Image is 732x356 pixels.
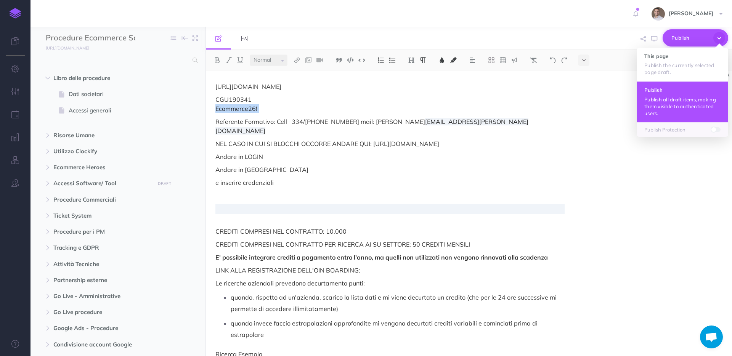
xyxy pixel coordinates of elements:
[215,117,565,135] p: Referente Formativo: Cell_ 334/[PHONE_NUMBER] mail: [PERSON_NAME]
[438,57,445,63] img: Text color button
[53,308,150,317] span: Go Live procedure
[155,179,174,188] button: DRAFT
[215,165,565,174] p: Andare in [GEOGRAPHIC_DATA]
[561,57,568,63] img: Redo
[53,292,150,301] span: Go Live - Amministrative
[215,240,565,249] p: CREDITI COMPRESI NEL CONTRATTO PER RICERCA AI SU SETTORE: 50 CREDITI MENSILI
[358,57,365,63] img: Inline code button
[30,44,97,51] a: [URL][DOMAIN_NAME]
[530,57,537,63] img: Clear styles button
[10,8,21,19] img: logo-mark.svg
[53,260,150,269] span: Attività Tecniche
[377,57,384,63] img: Ordered list button
[215,82,565,91] p: [URL][DOMAIN_NAME]
[215,105,257,112] span: Ecommerce26!
[53,179,150,188] span: Accessi Software/ Tool
[637,48,728,81] button: This page Publish the currently selected page draft.
[215,253,548,261] strong: E' possibile integrare crediti a pagamento entro l'anno, ma quelli non utilizzati non vengono rin...
[663,29,728,47] button: Publish
[644,96,721,117] p: Publish all draft items, making them visible to authenticated users.
[644,53,721,59] h4: This page
[46,45,89,51] small: [URL][DOMAIN_NAME]
[214,57,221,63] img: Bold button
[53,74,150,83] span: Libro delle procedure
[644,87,721,93] h4: Publish
[231,318,565,340] p: quando invece faccio estrapolazioni approfondite mi vengono decurtati crediti variabili e cominci...
[231,292,565,314] p: quando, rispetto ad un'azienda, scarico la lista dati e mi viene decurtato un credito (che per le...
[700,326,723,348] a: Aprire la chat
[671,32,710,44] span: Publish
[215,95,565,113] p: CGU190341
[316,57,323,63] img: Add video button
[215,266,565,275] p: LINK ALLA REGISTRAZIONE DELL'OIN BOARDING:
[419,57,426,63] img: Paragraph button
[53,227,150,236] span: Procedure per i PM
[215,279,565,288] p: Le ricerche aziendali prevedono decurtamento punti:
[53,147,150,156] span: Utilizzo Clockify
[347,57,354,63] img: Code block button
[408,57,415,63] img: Headings dropdown button
[53,340,150,349] span: Condivisione account Google
[215,178,565,187] p: e inserire credenziali
[644,126,721,133] p: Publish Protection
[215,139,565,148] p: NEL CASO IN CUI SI BLOCCHI OCCORRE ANDARE QUI: [URL][DOMAIN_NAME]
[389,57,396,63] img: Unordered list button
[158,181,171,186] small: DRAFT
[53,324,150,333] span: Google Ads - Procedure
[511,57,518,63] img: Callout dropdown menu button
[46,32,135,44] input: Documentation Name
[294,57,300,63] img: Link button
[305,57,312,63] img: Add image button
[215,152,565,161] p: Andare in LOGIN
[237,57,244,63] img: Underline button
[53,211,150,220] span: Ticket System
[53,195,150,204] span: Procedure Commerciali
[644,62,721,75] p: Publish the currently selected page draft.
[69,106,160,115] span: Accessi generali
[469,57,476,63] img: Alignment dropdown menu button
[652,7,665,21] img: AEZThVKanzpt9oqo7RV1g9KDuIcEOz92KAXfEMgc.jpeg
[549,57,556,63] img: Undo
[225,57,232,63] img: Italic button
[665,10,717,17] span: [PERSON_NAME]
[215,227,565,236] p: CREDITI COMPRESI NEL CONTRATTO: 10.000
[637,81,728,122] button: Publish Publish all draft items, making them visible to authenticated users.
[53,243,150,252] span: Tracking e GDPR
[450,57,457,63] img: Text background color button
[53,131,150,140] span: Risorse Umane
[499,57,506,63] img: Create table button
[335,57,342,63] img: Blockquote button
[46,53,188,67] input: Search
[53,163,150,172] span: Ecommerce Heroes
[53,276,150,285] span: Partnership esterne
[69,90,160,99] span: Dati societari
